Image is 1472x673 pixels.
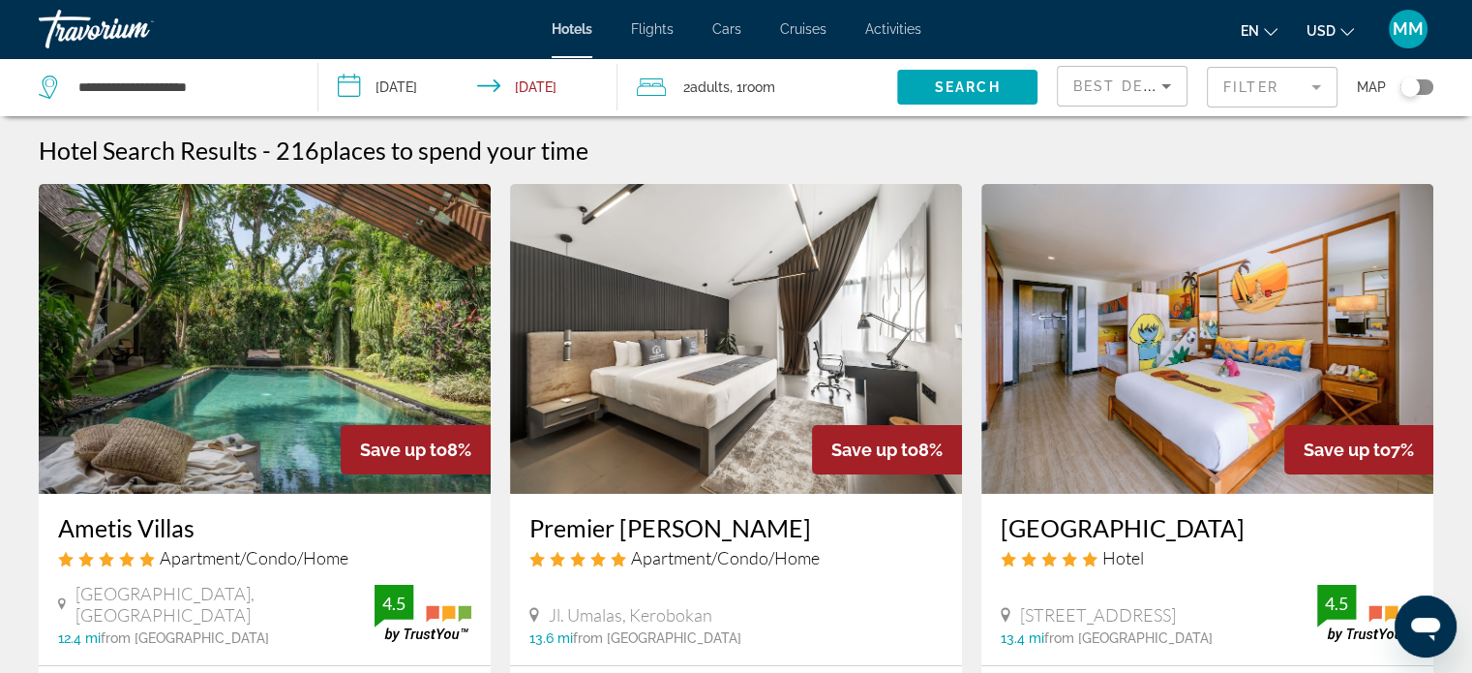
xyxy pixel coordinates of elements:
[360,440,447,460] span: Save up to
[1001,513,1414,542] a: [GEOGRAPHIC_DATA]
[1001,547,1414,568] div: 5 star Hotel
[631,21,674,37] a: Flights
[552,21,592,37] a: Hotels
[58,547,471,568] div: 5 star Apartment
[1284,425,1433,474] div: 7%
[341,425,491,474] div: 8%
[1395,596,1457,658] iframe: Кнопка запуска окна обмена сообщениями
[75,583,375,626] span: [GEOGRAPHIC_DATA], [GEOGRAPHIC_DATA]
[58,630,101,646] span: 12.4 mi
[1304,440,1391,460] span: Save up to
[529,513,943,542] a: Premier [PERSON_NAME]
[375,585,471,642] img: trustyou-badge.svg
[39,136,257,165] h1: Hotel Search Results
[1020,604,1176,626] span: [STREET_ADDRESS]
[1102,547,1144,568] span: Hotel
[631,547,820,568] span: Apartment/Condo/Home
[865,21,921,37] a: Activities
[262,136,271,165] span: -
[1307,16,1354,45] button: Change currency
[1073,78,1174,94] span: Best Deals
[1317,592,1356,615] div: 4.5
[319,136,588,165] span: places to spend your time
[101,630,269,646] span: from [GEOGRAPHIC_DATA]
[39,4,232,54] a: Travorium
[617,58,897,116] button: Travelers: 2 adults, 0 children
[1073,75,1171,98] mat-select: Sort by
[812,425,962,474] div: 8%
[160,547,348,568] span: Apartment/Condo/Home
[742,79,775,95] span: Room
[1386,78,1433,96] button: Toggle map
[1241,23,1259,39] span: en
[276,136,588,165] h2: 216
[318,58,617,116] button: Check-in date: Oct 13, 2025 Check-out date: Oct 20, 2025
[573,630,741,646] span: from [GEOGRAPHIC_DATA]
[683,74,730,101] span: 2
[1044,630,1213,646] span: from [GEOGRAPHIC_DATA]
[510,184,962,494] img: Hotel image
[690,79,730,95] span: Adults
[730,74,775,101] span: , 1
[780,21,826,37] a: Cruises
[831,440,918,460] span: Save up to
[375,592,413,615] div: 4.5
[1393,19,1424,39] span: MM
[529,630,573,646] span: 13.6 mi
[1357,74,1386,101] span: Map
[1241,16,1277,45] button: Change language
[935,79,1001,95] span: Search
[1317,585,1414,642] img: trustyou-badge.svg
[1001,630,1044,646] span: 13.4 mi
[981,184,1433,494] img: Hotel image
[1307,23,1336,39] span: USD
[529,547,943,568] div: 5 star Apartment
[58,513,471,542] a: Ametis Villas
[712,21,741,37] a: Cars
[1383,9,1433,49] button: User Menu
[549,604,712,626] span: Jl. Umalas, Kerobokan
[1207,66,1337,108] button: Filter
[39,184,491,494] img: Hotel image
[897,70,1037,105] button: Search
